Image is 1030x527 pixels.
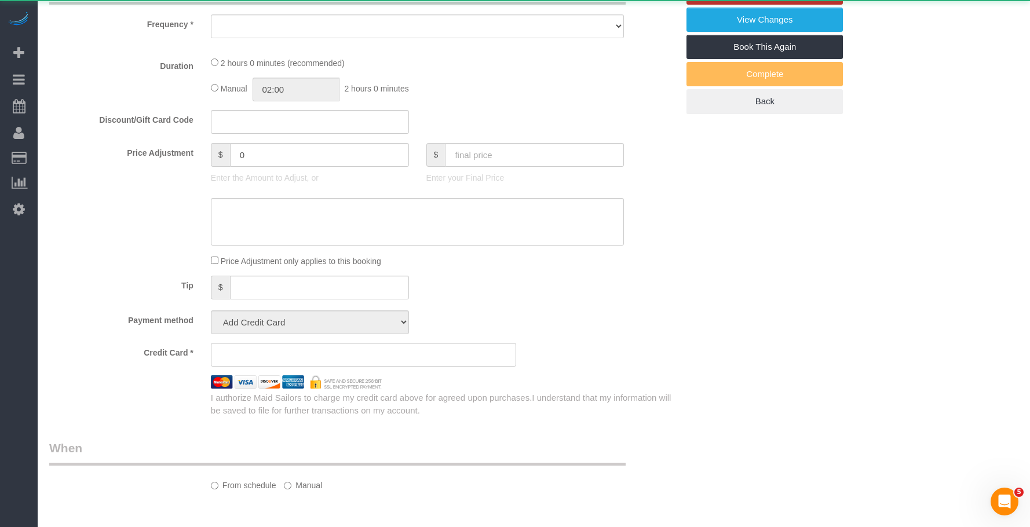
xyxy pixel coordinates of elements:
[211,143,230,167] span: $
[344,84,408,93] span: 2 hours 0 minutes
[41,110,202,126] label: Discount/Gift Card Code
[202,391,686,416] div: I authorize Maid Sailors to charge my credit card above for agreed upon purchases.
[202,375,390,389] img: credit cards
[686,89,843,114] a: Back
[426,143,445,167] span: $
[211,172,409,184] p: Enter the Amount to Adjust, or
[211,482,218,489] input: From schedule
[41,14,202,30] label: Frequency *
[284,482,291,489] input: Manual
[221,257,381,266] span: Price Adjustment only applies to this booking
[41,56,202,72] label: Duration
[991,488,1018,515] iframe: Intercom live chat
[686,35,843,59] a: Book This Again
[221,349,507,360] iframe: Secure card payment input frame
[7,12,30,28] img: Automaid Logo
[41,276,202,291] label: Tip
[445,143,624,167] input: final price
[221,84,247,93] span: Manual
[284,475,322,491] label: Manual
[211,276,230,299] span: $
[41,343,202,358] label: Credit Card *
[686,8,843,32] a: View Changes
[211,475,276,491] label: From schedule
[49,440,626,466] legend: When
[426,172,624,184] p: Enter your Final Price
[211,393,671,415] span: I understand that my information will be saved to file for further transactions on my account.
[41,310,202,326] label: Payment method
[41,143,202,159] label: Price Adjustment
[1014,488,1024,497] span: 5
[221,58,345,68] span: 2 hours 0 minutes (recommended)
